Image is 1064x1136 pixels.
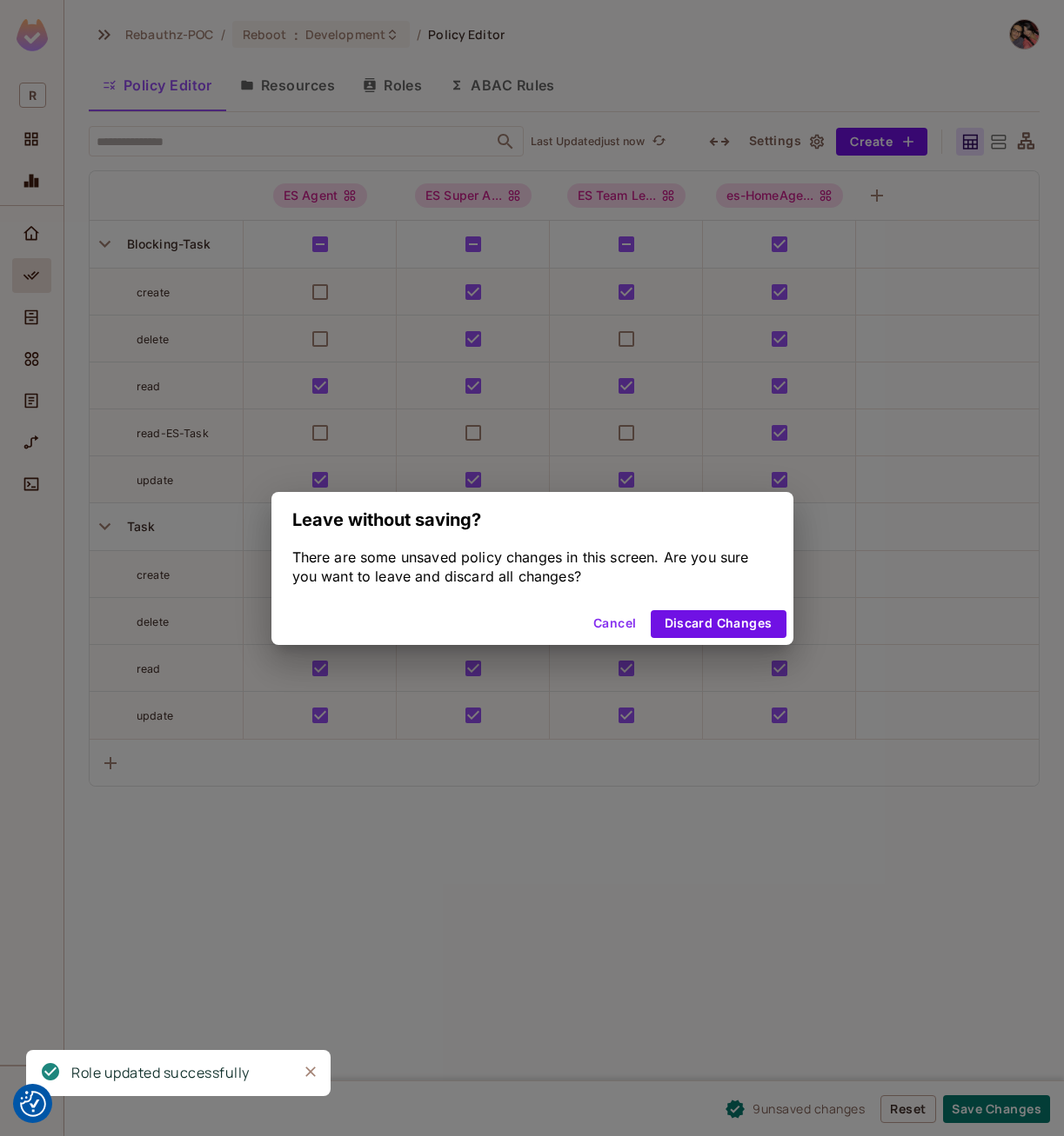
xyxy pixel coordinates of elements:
h2: Leave without saving? [271,492,793,548]
button: Consent Preferences [20,1091,46,1117]
button: Cancel [586,610,643,638]
button: Close [298,1059,324,1085]
img: Revisit consent button [20,1091,46,1117]
span: There are some unsaved policy changes in this screen. Are you sure you want to leave and discard ... [292,548,749,585]
div: Role updated successfully [71,1062,250,1084]
button: Discard Changes [651,610,786,638]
